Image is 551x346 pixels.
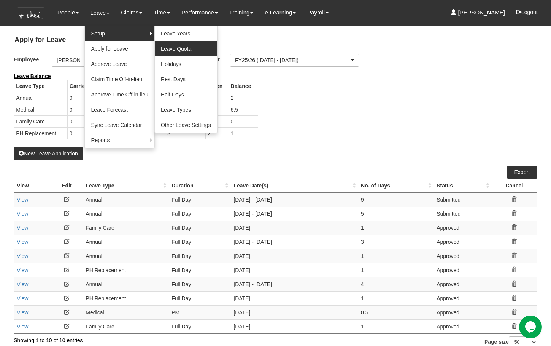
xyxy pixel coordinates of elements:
[121,4,142,21] a: Claims
[358,291,433,305] td: 1
[358,192,433,207] td: 9
[230,192,358,207] td: [DATE] - [DATE]
[83,207,168,221] td: Annual
[511,3,543,21] button: Logout
[17,295,28,301] a: View
[67,80,122,92] th: Carried Forward
[83,305,168,319] td: Medical
[168,207,230,221] td: Full Day
[168,291,230,305] td: Full Day
[17,211,28,217] a: View
[358,319,433,333] td: 1
[229,4,254,21] a: Training
[358,249,433,263] td: 1
[433,249,491,263] td: Approved
[155,72,217,87] a: Rest Days
[85,102,154,117] a: Leave Forecast
[90,4,110,22] a: Leave
[155,41,217,56] a: Leave Quota
[14,104,68,115] td: Medical
[83,235,168,249] td: Annual
[230,319,358,333] td: [DATE]
[168,249,230,263] td: Full Day
[14,147,83,160] button: New Leave Application
[229,104,258,115] td: 6.5
[83,179,168,193] th: Leave Type : activate to sort column ascending
[17,309,28,316] a: View
[265,4,296,21] a: e-Learning
[507,166,537,179] a: Export
[85,41,154,56] a: Apply for Leave
[14,92,68,104] td: Annual
[168,221,230,235] td: Full Day
[230,54,359,67] button: FY25/26 ([DATE] - [DATE])
[358,221,433,235] td: 1
[83,249,168,263] td: Annual
[85,133,154,148] a: Reports
[433,179,491,193] th: Status : activate to sort column ascending
[17,281,28,287] a: View
[85,117,154,133] a: Sync Leave Calendar
[230,221,358,235] td: [DATE]
[433,263,491,277] td: Approved
[165,127,206,139] td: 3
[230,277,358,291] td: [DATE] - [DATE]
[67,104,122,115] td: 0
[358,263,433,277] td: 1
[168,235,230,249] td: Full Day
[168,305,230,319] td: PM
[17,197,28,203] a: View
[433,319,491,333] td: Approved
[155,102,217,117] a: Leave Types
[14,115,68,127] td: Family Care
[433,192,491,207] td: Submitted
[229,115,258,127] td: 0
[85,56,154,72] a: Approve Leave
[358,305,433,319] td: 0.5
[433,221,491,235] td: Approved
[83,277,168,291] td: Annual
[83,319,168,333] td: Family Care
[519,316,543,338] iframe: chat widget
[57,56,171,64] div: [PERSON_NAME]
[181,4,218,21] a: Performance
[67,127,122,139] td: 0
[155,26,217,41] a: Leave Years
[230,263,358,277] td: [DATE]
[491,179,537,193] th: Cancel
[154,4,170,21] a: Time
[358,179,433,193] th: No. of Days : activate to sort column ascending
[17,253,28,259] a: View
[14,179,51,193] th: View
[51,179,83,193] th: Edit
[229,92,258,104] td: 2
[57,4,79,21] a: People
[230,207,358,221] td: [DATE] - [DATE]
[307,4,329,21] a: Payroll
[358,277,433,291] td: 4
[155,87,217,102] a: Half Days
[155,56,217,72] a: Holidays
[85,26,154,41] a: Setup
[83,263,168,277] td: PH Replacement
[14,127,68,139] td: PH Replacement
[168,277,230,291] td: Full Day
[230,305,358,319] td: [DATE]
[358,235,433,249] td: 3
[230,249,358,263] td: [DATE]
[230,235,358,249] td: [DATE] - [DATE]
[433,235,491,249] td: Approved
[83,291,168,305] td: PH Replacement
[14,80,68,92] th: Leave Type
[155,117,217,133] a: Other Leave Settings
[230,291,358,305] td: [DATE]
[17,225,28,231] a: View
[14,73,51,79] b: Leave Balance
[168,179,230,193] th: Duration : activate to sort column ascending
[358,207,433,221] td: 5
[67,92,122,104] td: 0
[168,319,230,333] td: Full Day
[85,72,154,87] a: Claim Time Off-in-lieu
[67,115,122,127] td: 0
[83,192,168,207] td: Annual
